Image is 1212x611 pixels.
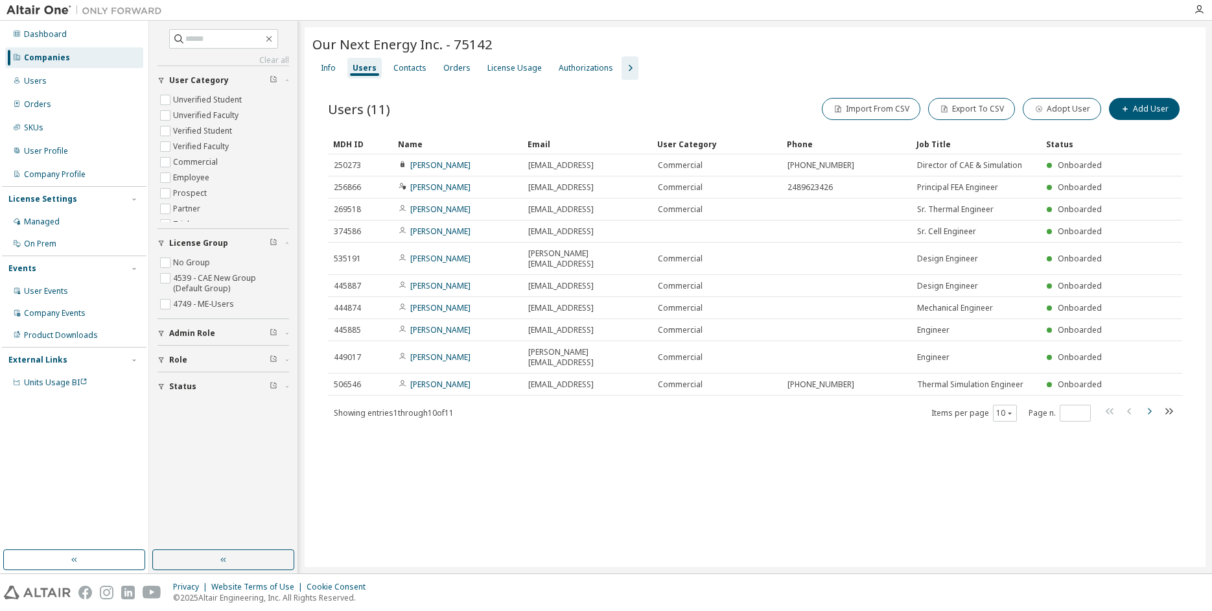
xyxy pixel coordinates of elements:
div: Orders [443,63,471,73]
span: [EMAIL_ADDRESS] [528,226,594,237]
a: [PERSON_NAME] [410,182,471,193]
div: Name [398,134,517,154]
span: Commercial [658,182,703,193]
a: [PERSON_NAME] [410,324,471,335]
span: Clear filter [270,238,277,248]
a: [PERSON_NAME] [410,226,471,237]
span: 445887 [334,281,361,291]
a: [PERSON_NAME] [410,379,471,390]
span: 256866 [334,182,361,193]
button: Adopt User [1023,98,1101,120]
span: Clear filter [270,75,277,86]
p: © 2025 Altair Engineering, Inc. All Rights Reserved. [173,592,373,603]
label: Commercial [173,154,220,170]
label: Prospect [173,186,209,201]
div: Info [321,63,336,73]
span: Items per page [931,405,1017,422]
label: Trial [173,217,192,232]
button: 10 [996,408,1014,418]
span: [EMAIL_ADDRESS] [528,160,594,171]
span: [EMAIL_ADDRESS] [528,325,594,335]
span: [EMAIL_ADDRESS] [528,182,594,193]
span: Onboarded [1058,226,1102,237]
span: [PERSON_NAME][EMAIL_ADDRESS] [528,347,646,368]
span: [EMAIL_ADDRESS] [528,303,594,313]
div: Managed [24,217,60,227]
span: Commercial [658,325,703,335]
div: Contacts [393,63,426,73]
span: Engineer [917,352,950,363]
div: Dashboard [24,29,67,40]
span: Commercial [658,303,703,313]
div: Product Downloads [24,330,98,341]
a: [PERSON_NAME] [410,204,471,215]
span: Commercial [658,204,703,215]
div: Company Profile [24,169,86,180]
span: Admin Role [169,328,215,339]
span: Onboarded [1058,324,1102,335]
label: Unverified Student [173,92,244,108]
span: Onboarded [1058,253,1102,264]
span: Status [169,381,196,392]
button: User Category [157,66,289,95]
div: User Profile [24,146,68,156]
a: [PERSON_NAME] [410,352,471,363]
label: Verified Student [173,123,235,139]
div: Job Title [916,134,1036,154]
a: [PERSON_NAME] [410,160,471,171]
label: 4539 - CAE New Group (Default Group) [173,270,289,296]
div: Companies [24,53,70,63]
div: SKUs [24,123,43,133]
span: 506546 [334,379,361,390]
span: Mechanical Engineer [917,303,993,313]
span: Clear filter [270,328,277,339]
span: Showing entries 1 through 10 of 11 [334,407,454,418]
span: Units Usage BI [24,377,87,388]
span: Onboarded [1058,204,1102,215]
span: [PERSON_NAME][EMAIL_ADDRESS] [528,248,646,269]
span: Principal FEA Engineer [917,182,998,193]
div: Users [24,76,47,86]
div: Status [1046,134,1104,154]
button: Export To CSV [928,98,1015,120]
span: [EMAIL_ADDRESS] [528,281,594,291]
span: 374586 [334,226,361,237]
span: Sr. Thermal Engineer [917,204,994,215]
span: Commercial [658,379,703,390]
span: License Group [169,238,228,248]
div: Cookie Consent [307,582,373,592]
span: 535191 [334,254,361,264]
span: Onboarded [1058,352,1102,363]
span: Commercial [658,281,703,291]
span: Thermal Simulation Engineer [917,379,1023,390]
div: User Category [657,134,776,154]
span: [PHONE_NUMBER] [787,379,854,390]
span: Engineer [917,325,950,335]
label: Partner [173,201,203,217]
div: Events [8,263,36,274]
span: [PHONE_NUMBER] [787,160,854,171]
span: 2489623426 [787,182,833,193]
label: 4749 - ME-Users [173,296,237,312]
span: Commercial [658,352,703,363]
a: [PERSON_NAME] [410,302,471,313]
div: Email [528,134,647,154]
a: [PERSON_NAME] [410,280,471,291]
button: Import From CSV [822,98,920,120]
span: Onboarded [1058,160,1102,171]
span: 449017 [334,352,361,363]
button: Add User [1109,98,1180,120]
span: 444874 [334,303,361,313]
span: Commercial [658,160,703,171]
span: Role [169,355,187,365]
span: Clear filter [270,355,277,365]
span: Clear filter [270,381,277,392]
div: External Links [8,355,67,365]
span: Design Engineer [917,254,978,264]
label: Unverified Faculty [173,108,241,123]
img: youtube.svg [143,586,161,599]
span: Onboarded [1058,379,1102,390]
span: [EMAIL_ADDRESS] [528,379,594,390]
img: facebook.svg [78,586,92,599]
div: Authorizations [559,63,613,73]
